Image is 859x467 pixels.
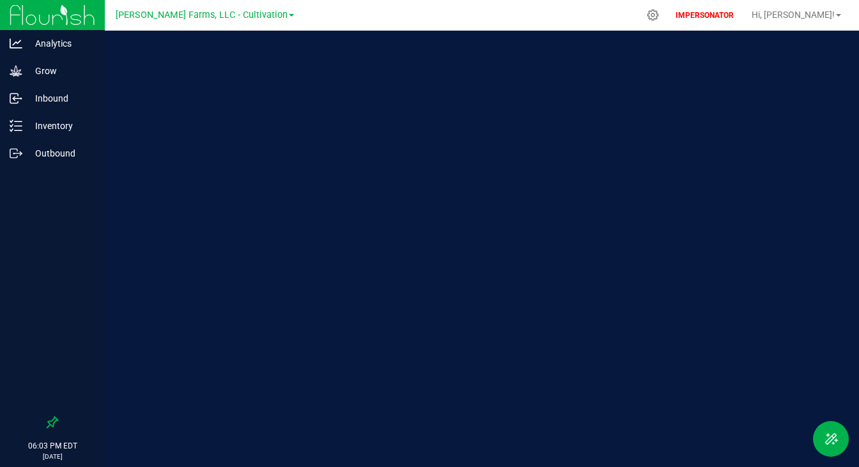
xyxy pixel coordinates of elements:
p: Outbound [22,146,99,161]
inline-svg: Analytics [10,37,22,50]
p: Inventory [22,118,99,134]
p: IMPERSONATOR [670,10,739,21]
p: [DATE] [6,452,99,461]
div: Manage settings [645,9,661,21]
inline-svg: Inbound [10,92,22,105]
inline-svg: Grow [10,65,22,77]
p: 06:03 PM EDT [6,440,99,452]
p: Inbound [22,91,99,106]
span: Hi, [PERSON_NAME]! [752,10,835,20]
p: Grow [22,63,99,79]
button: Toggle Menu [813,421,849,457]
label: Pin the sidebar to full width on large screens [46,416,59,429]
p: Analytics [22,36,99,51]
span: [PERSON_NAME] Farms, LLC - Cultivation [116,10,288,20]
inline-svg: Outbound [10,147,22,160]
inline-svg: Inventory [10,119,22,132]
